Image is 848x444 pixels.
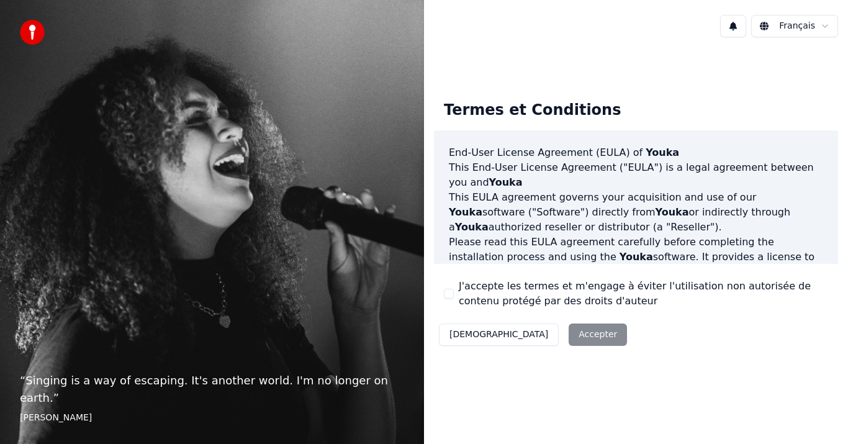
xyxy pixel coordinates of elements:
div: Termes et Conditions [434,91,631,130]
span: Youka [455,221,489,233]
p: Please read this EULA agreement carefully before completing the installation process and using th... [449,235,823,294]
p: This EULA agreement governs your acquisition and use of our software ("Software") directly from o... [449,190,823,235]
span: Youka [656,206,689,218]
footer: [PERSON_NAME] [20,412,404,424]
span: Youka [489,176,523,188]
span: Youka [620,251,653,263]
p: This End-User License Agreement ("EULA") is a legal agreement between you and [449,160,823,190]
img: youka [20,20,45,45]
p: “ Singing is a way of escaping. It's another world. I'm no longer on earth. ” [20,372,404,407]
label: J'accepte les termes et m'engage à éviter l'utilisation non autorisée de contenu protégé par des ... [459,279,828,309]
span: Youka [646,147,679,158]
span: Youka [449,206,482,218]
button: [DEMOGRAPHIC_DATA] [439,324,559,346]
h3: End-User License Agreement (EULA) of [449,145,823,160]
